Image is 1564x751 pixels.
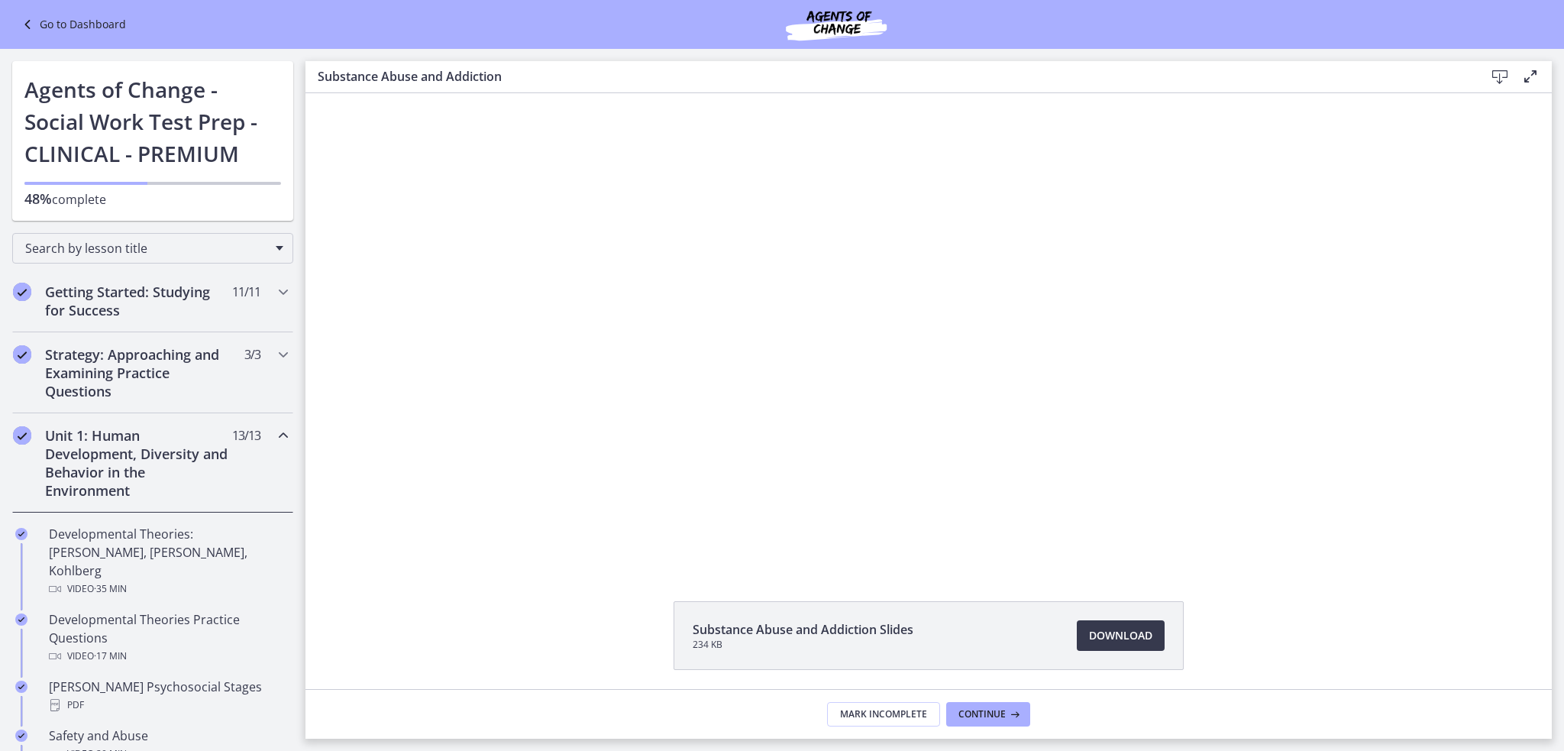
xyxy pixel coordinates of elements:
[305,93,1552,566] iframe: Video Lesson
[25,240,268,257] span: Search by lesson title
[232,426,260,445] span: 13 / 13
[1077,620,1165,651] a: Download
[45,426,231,500] h2: Unit 1: Human Development, Diversity and Behavior in the Environment
[318,67,1460,86] h3: Substance Abuse and Addiction
[745,6,928,43] img: Agents of Change Social Work Test Prep
[244,345,260,364] span: 3 / 3
[49,525,287,598] div: Developmental Theories: [PERSON_NAME], [PERSON_NAME], Kohlberg
[13,426,31,445] i: Completed
[24,73,281,170] h1: Agents of Change - Social Work Test Prep - CLINICAL - PREMIUM
[13,283,31,301] i: Completed
[15,681,27,693] i: Completed
[45,345,231,400] h2: Strategy: Approaching and Examining Practice Questions
[232,283,260,301] span: 11 / 11
[24,189,52,208] span: 48%
[958,708,1006,720] span: Continue
[49,580,287,598] div: Video
[827,702,940,727] button: Mark Incomplete
[693,620,913,639] span: Substance Abuse and Addiction Slides
[840,708,927,720] span: Mark Incomplete
[15,613,27,626] i: Completed
[15,528,27,540] i: Completed
[24,189,281,209] p: complete
[946,702,1030,727] button: Continue
[49,678,287,714] div: [PERSON_NAME] Psychosocial Stages
[15,730,27,742] i: Completed
[94,580,127,598] span: · 35 min
[12,233,293,264] div: Search by lesson title
[18,15,126,34] a: Go to Dashboard
[49,647,287,665] div: Video
[94,647,127,665] span: · 17 min
[1089,626,1152,645] span: Download
[13,345,31,364] i: Completed
[49,610,287,665] div: Developmental Theories Practice Questions
[693,639,913,651] span: 234 KB
[49,696,287,714] div: PDF
[45,283,231,319] h2: Getting Started: Studying for Success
